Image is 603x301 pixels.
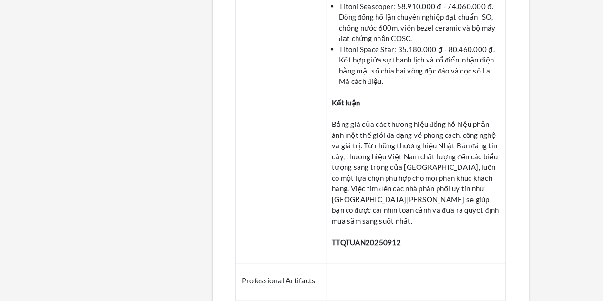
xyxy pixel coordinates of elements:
h4: Professional Artifacts [242,275,320,284]
li: Titoni Space Star: 35.180.000 ₫ - 80.460.000 ₫. Kết hợp giữa sự thanh lịch và cổ điển, nhận diện ... [339,43,500,86]
li: Titoni Seascoper: 58.910.000 ₫ - 74.060.000 ₫. Dòng đồng hồ lặn chuyên nghiệp đạt chuẩn ISO, chốn... [339,0,500,43]
strong: TTQTUAN20250912 [332,238,401,246]
strong: Kết luận [332,98,360,106]
div: Bảng giá của các thương hiệu đồng hồ hiệu phản ánh một thế giới đa dạng về phong cách, công nghệ ... [332,118,500,226]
